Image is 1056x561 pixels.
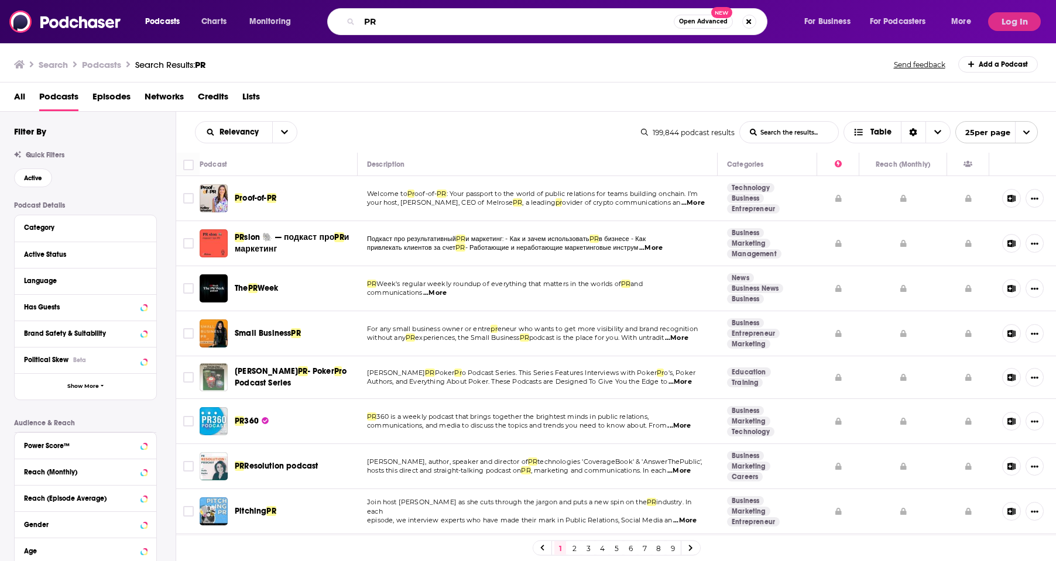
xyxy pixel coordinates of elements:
a: Entrepreneur [727,329,780,338]
div: Podcast [200,157,227,171]
span: [PERSON_NAME] [235,366,298,376]
span: PR [235,232,244,242]
span: experiences, the Small Business [415,333,519,342]
a: Business [727,451,764,460]
a: 8 [653,541,664,555]
img: The PR Week [200,274,228,302]
a: Add a Podcast [958,56,1038,73]
span: episode, we interview experts who have made their mark in Public Relations, Social Media an [367,516,673,524]
span: PR [248,283,258,293]
span: Pr [235,193,242,203]
span: Credits [198,87,228,111]
button: Show More Button [1026,234,1044,253]
h3: Search [39,59,68,70]
span: PR [235,461,244,471]
span: и маркетинг: - Как и зачем использовать [465,235,589,243]
span: PR [513,198,522,206]
h2: Filter By [14,126,46,137]
span: More [951,13,971,30]
span: PR [528,457,537,466]
span: PR [267,193,276,203]
a: Education [727,367,771,377]
span: PR [291,328,300,338]
a: Management [727,249,781,259]
span: ...More [667,466,691,476]
button: Show More Button [1026,189,1044,208]
span: ...More [423,288,447,298]
span: Week [258,283,279,293]
a: Networks [145,87,184,111]
span: Toggle select row [183,416,194,426]
img: Small Business PR [200,319,228,347]
div: Power Score™ [24,442,137,450]
button: Power Score™ [24,438,147,452]
button: Show More [15,373,156,400]
span: PR [521,466,530,474]
button: Reach (Monthly) [24,464,147,479]
span: your host, [PERSON_NAME], CEO of Melrose [367,198,513,206]
button: Gender [24,517,147,531]
input: Search podcasts, credits, & more... [359,12,674,31]
a: Proof-of-PR [235,192,276,204]
a: Technology [727,427,774,436]
span: 360 [244,416,259,426]
div: Power Score [835,157,842,171]
a: Search Results:PR [135,59,205,70]
span: Подкаст про результативный [367,235,456,243]
span: Authors, and Everything About Poker. These Podcasts are Designed To Give You the Edge to [367,377,667,386]
h2: Choose List sort [195,121,297,143]
button: Show More Button [1026,324,1044,343]
p: Podcast Details [14,201,157,209]
span: Charts [201,13,227,30]
p: Audience & Reach [14,419,157,427]
a: Business [727,228,764,238]
span: communications [367,288,422,297]
button: Send feedback [890,60,949,70]
a: 3 [582,541,594,555]
span: PR [367,412,376,421]
a: News [727,273,754,283]
span: Poker [435,369,455,377]
a: Business [727,294,764,304]
a: Technology [727,183,774,192]
span: Active [24,175,42,181]
span: [PERSON_NAME], author, speaker and director of [367,457,528,466]
div: Reach (Monthly) [876,157,930,171]
a: Business [727,496,764,505]
span: Toggle select row [183,193,194,204]
button: Has Guests [24,300,147,314]
span: , marketing and communications. In each [531,466,667,474]
span: oof-of- [242,193,266,203]
span: podcast is the place for you. With untradit [529,333,664,342]
a: All [14,87,25,111]
span: ...More [681,198,705,208]
a: [PERSON_NAME]PR- PokerPro Podcast Series [235,366,351,389]
span: and [630,280,643,288]
span: Toggle select row [183,328,194,339]
span: Show More [67,383,99,390]
button: Choose View [844,121,951,143]
span: PR [195,59,205,70]
span: : Your passport to the world of public relations for teams building onchain. I’m [447,190,698,198]
a: PR Resolution podcast [200,452,228,480]
span: PR [425,369,434,377]
span: Resolution podcast [244,461,318,471]
span: ...More [639,243,663,253]
a: Charts [194,12,234,31]
div: Age [24,547,137,555]
button: Category [24,220,147,235]
span: PR [437,190,446,198]
a: PRslon 🐘 — подкаст проPRи маркетинг [235,232,351,255]
span: PR [235,416,244,426]
button: Active [14,168,52,187]
a: Podcasts [39,87,78,111]
a: PRResolution podcast [235,460,318,472]
a: 1 [554,541,566,555]
span: Podcasts [145,13,180,30]
button: Show More Button [1026,412,1044,431]
a: 4 [596,541,608,555]
div: Search podcasts, credits, & more... [338,8,779,35]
